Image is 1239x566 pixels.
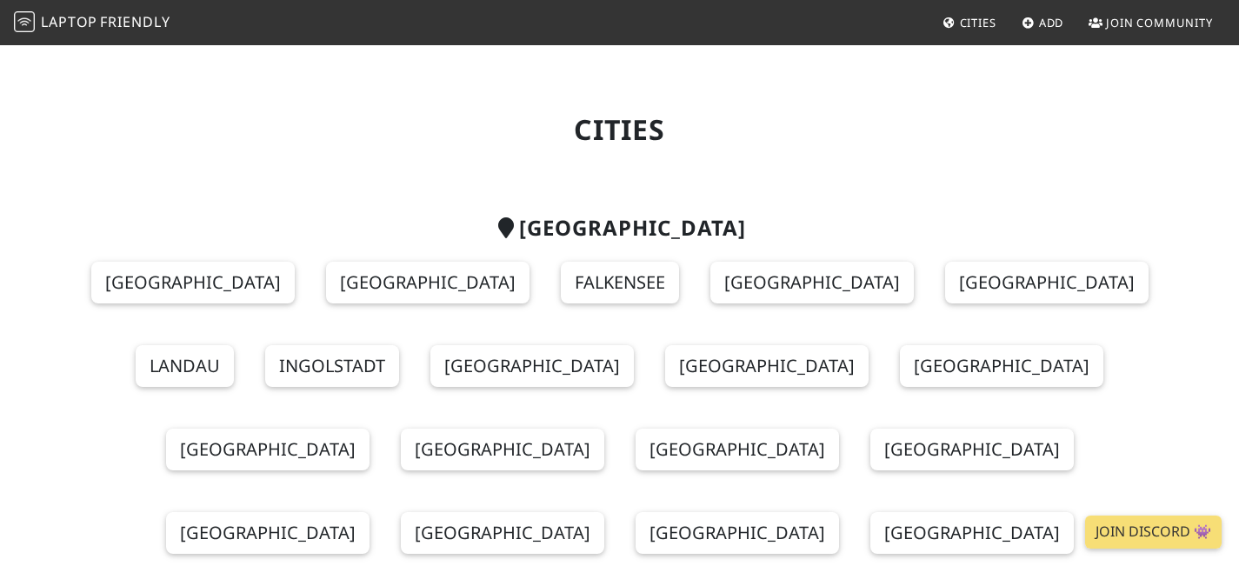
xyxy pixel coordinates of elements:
a: Cities [936,7,1003,38]
a: [GEOGRAPHIC_DATA] [401,512,604,554]
a: [GEOGRAPHIC_DATA] [326,262,530,303]
span: Add [1039,15,1064,30]
a: [GEOGRAPHIC_DATA] [91,262,295,303]
a: [GEOGRAPHIC_DATA] [665,345,869,387]
a: Falkensee [561,262,679,303]
span: Cities [960,15,996,30]
a: [GEOGRAPHIC_DATA] [401,429,604,470]
a: Add [1015,7,1071,38]
a: [GEOGRAPHIC_DATA] [636,512,839,554]
a: Join Discord 👾 [1085,516,1222,549]
a: [GEOGRAPHIC_DATA] [166,512,370,554]
a: Ingolstadt [265,345,399,387]
a: [GEOGRAPHIC_DATA] [636,429,839,470]
span: Laptop [41,12,97,31]
h2: [GEOGRAPHIC_DATA] [57,216,1183,241]
a: Join Community [1082,7,1220,38]
span: Join Community [1106,15,1213,30]
a: [GEOGRAPHIC_DATA] [870,429,1074,470]
a: [GEOGRAPHIC_DATA] [870,512,1074,554]
a: [GEOGRAPHIC_DATA] [430,345,634,387]
a: [GEOGRAPHIC_DATA] [710,262,914,303]
h1: Cities [57,113,1183,146]
a: LaptopFriendly LaptopFriendly [14,8,170,38]
a: [GEOGRAPHIC_DATA] [166,429,370,470]
img: LaptopFriendly [14,11,35,32]
span: Friendly [100,12,170,31]
a: [GEOGRAPHIC_DATA] [945,262,1149,303]
a: [GEOGRAPHIC_DATA] [900,345,1103,387]
a: Landau [136,345,234,387]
